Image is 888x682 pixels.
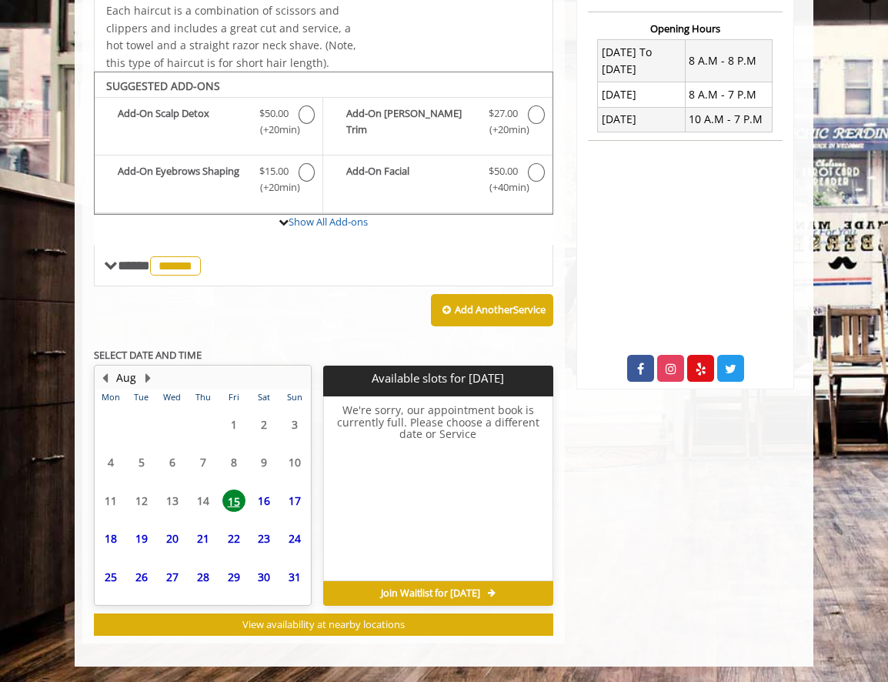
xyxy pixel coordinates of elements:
[489,105,518,122] span: $27.00
[188,558,219,597] td: Select day28
[102,105,315,142] label: Add-On Scalp Detox
[283,566,306,588] span: 31
[99,527,122,550] span: 18
[381,587,480,600] span: Join Waitlist for [DATE]
[219,520,249,558] td: Select day22
[346,105,479,138] b: Add-On [PERSON_NAME] Trim
[598,107,685,132] td: [DATE]
[685,40,772,82] td: 8 A.M - 8 P.M
[685,82,772,107] td: 8 A.M - 7 P.M
[126,520,157,558] td: Select day19
[329,372,546,385] p: Available slots for [DATE]
[219,481,249,520] td: Select day15
[252,566,275,588] span: 30
[102,163,315,199] label: Add-On Eyebrows Shaping
[249,558,279,597] td: Select day30
[95,520,126,558] td: Select day18
[157,558,188,597] td: Select day27
[99,566,122,588] span: 25
[126,558,157,597] td: Select day26
[252,490,275,512] span: 16
[242,617,405,631] span: View availability at nearby locations
[249,520,279,558] td: Select day23
[259,105,289,122] span: $50.00
[588,23,783,34] h3: Opening Hours
[222,490,245,512] span: 15
[279,481,310,520] td: Select day17
[106,3,356,69] span: Each haircut is a combination of scissors and clippers and includes a great cut and service, a ho...
[118,105,249,138] b: Add-On Scalp Detox
[283,490,306,512] span: 17
[331,163,544,199] label: Add-On Facial
[130,566,153,588] span: 26
[279,389,310,405] th: Sun
[279,520,310,558] td: Select day24
[94,613,553,636] button: View availability at nearby locations
[157,389,188,405] th: Wed
[489,163,518,179] span: $50.00
[257,179,291,196] span: (+20min )
[222,527,245,550] span: 22
[259,163,289,179] span: $15.00
[249,481,279,520] td: Select day16
[118,163,249,196] b: Add-On Eyebrows Shaping
[188,389,219,405] th: Thu
[95,558,126,597] td: Select day25
[219,389,249,405] th: Fri
[455,303,546,316] b: Add Another Service
[116,369,136,386] button: Aug
[222,566,245,588] span: 29
[331,105,544,142] label: Add-On Beard Trim
[486,122,520,138] span: (+20min )
[219,558,249,597] td: Select day29
[598,82,685,107] td: [DATE]
[98,369,111,386] button: Previous Month
[279,558,310,597] td: Select day31
[283,527,306,550] span: 24
[324,404,552,575] h6: We're sorry, our appointment book is currently full. Please choose a different date or Service
[598,40,685,82] td: [DATE] To [DATE]
[161,566,184,588] span: 27
[106,79,220,93] b: SUGGESTED ADD-ONS
[142,369,154,386] button: Next Month
[685,107,772,132] td: 10 A.M - 7 P.M
[95,389,126,405] th: Mon
[192,527,215,550] span: 21
[94,348,202,362] b: SELECT DATE AND TIME
[94,72,553,215] div: The Made Man Haircut Add-onS
[289,215,368,229] a: Show All Add-ons
[192,566,215,588] span: 28
[257,122,291,138] span: (+20min )
[346,163,479,196] b: Add-On Facial
[130,527,153,550] span: 19
[161,527,184,550] span: 20
[252,527,275,550] span: 23
[157,520,188,558] td: Select day20
[431,294,553,326] button: Add AnotherService
[249,389,279,405] th: Sat
[126,389,157,405] th: Tue
[486,179,520,196] span: (+40min )
[188,520,219,558] td: Select day21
